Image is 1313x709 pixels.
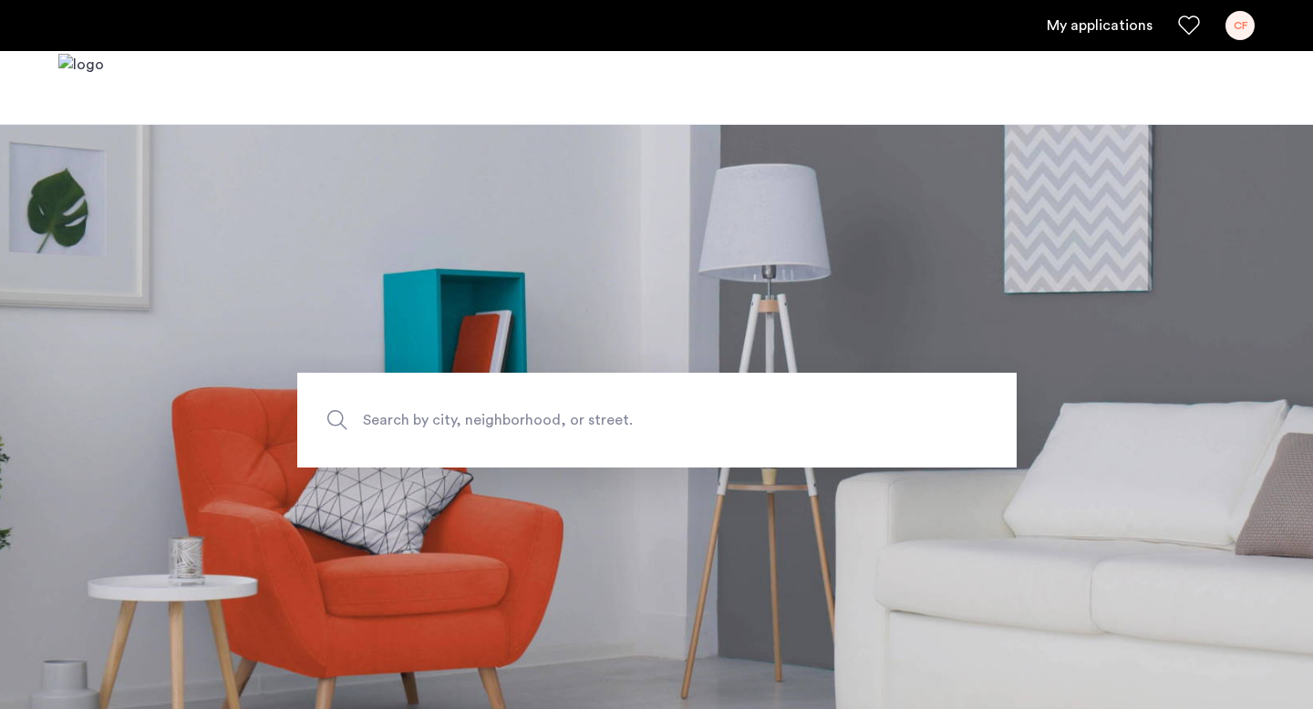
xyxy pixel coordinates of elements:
a: Cazamio logo [58,54,104,122]
a: My application [1047,15,1153,36]
div: CF [1225,11,1255,40]
span: Search by city, neighborhood, or street. [363,408,866,433]
a: Favorites [1178,15,1200,36]
input: Apartment Search [297,373,1017,468]
img: logo [58,54,104,122]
